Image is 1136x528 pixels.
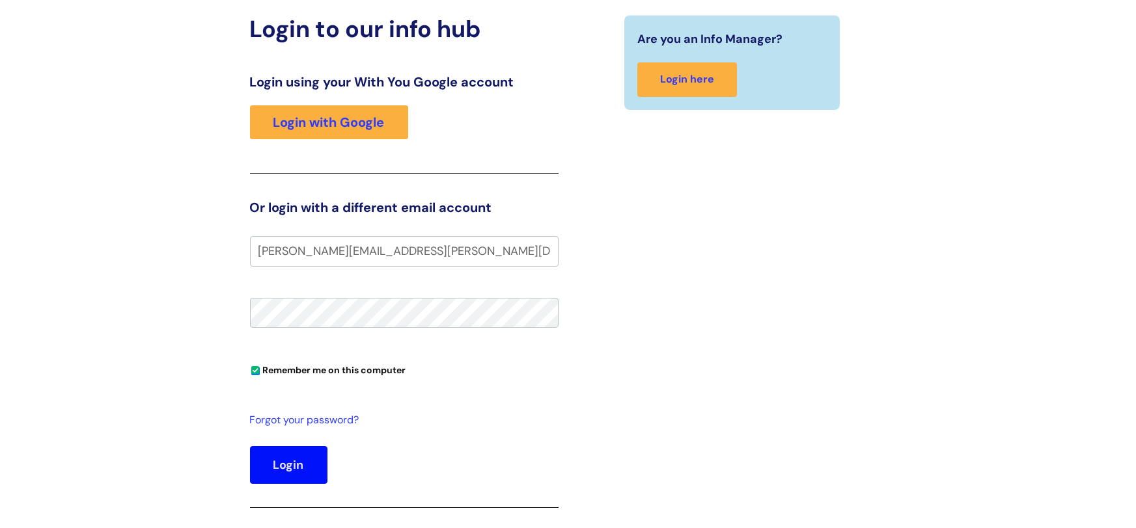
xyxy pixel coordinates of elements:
[637,62,737,97] a: Login here
[250,446,327,484] button: Login
[250,15,559,43] h2: Login to our info hub
[637,29,783,49] span: Are you an Info Manager?
[250,200,559,215] h3: Or login with a different email account
[251,367,260,375] input: Remember me on this computer
[250,74,559,90] h3: Login using your With You Google account
[250,105,408,139] a: Login with Google
[250,359,559,380] div: You can uncheck this option if you're logging in from a shared device
[250,362,406,376] label: Remember me on this computer
[250,411,552,430] a: Forgot your password?
[250,236,559,266] input: Your e-mail address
